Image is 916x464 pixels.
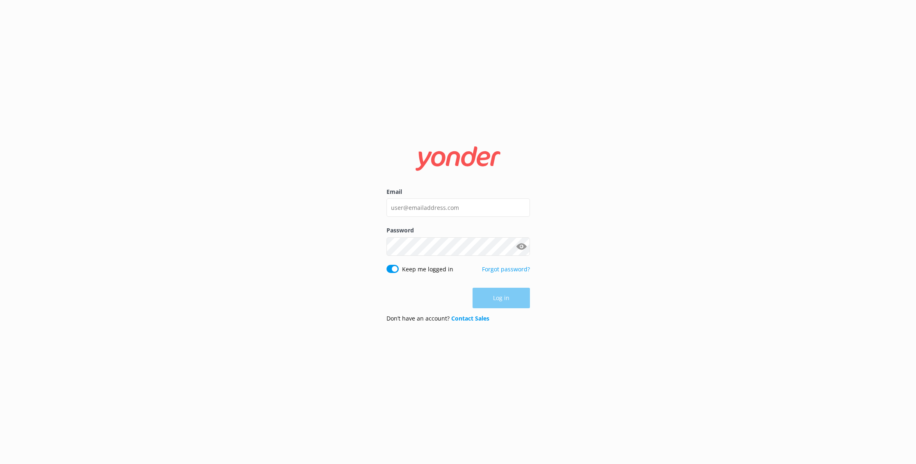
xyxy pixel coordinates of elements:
[386,226,530,235] label: Password
[402,265,453,274] label: Keep me logged in
[514,238,530,255] button: Show password
[386,198,530,217] input: user@emailaddress.com
[482,265,530,273] a: Forgot password?
[386,187,530,196] label: Email
[386,314,489,323] p: Don’t have an account?
[451,314,489,322] a: Contact Sales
